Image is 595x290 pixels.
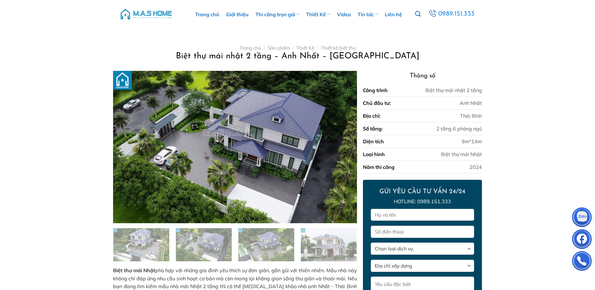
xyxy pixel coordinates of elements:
[363,112,380,120] div: Địa chỉ:
[415,7,421,21] a: Tìm kiếm
[240,45,261,51] a: Trang chủ
[573,253,591,271] img: Phone
[292,45,294,51] span: /
[425,86,482,94] div: Biệt thự mái nhật 2 tầng
[428,8,475,20] a: 0989.151.333
[113,267,155,273] strong: Biệt thự mái Nhật
[573,209,591,228] img: Zalo
[441,150,482,158] div: Biệt thự mái Nhật
[460,99,482,107] div: Anh Nhất
[363,163,394,171] div: Năm thi công
[176,228,232,263] img: Biệt thự mái nhật 2 tầng - Anh Nhất - Thái Bình 10
[469,163,482,171] div: 2024
[460,112,482,120] div: Thái Bình
[436,125,482,132] div: 2 tầng 6 phòng ngủ
[363,138,384,145] div: Diện tích
[363,150,385,158] div: Loại hình
[438,9,475,19] span: 0989.151.333
[371,188,474,196] h2: GỬI YÊU CẦU TƯ VẤN 24/24
[321,45,356,51] a: Thiết kế biệt thự
[317,45,318,51] span: /
[363,86,388,94] div: Công trình
[462,138,482,145] div: 9m*14m
[264,45,265,51] span: /
[120,5,173,23] img: M.A.S HOME – Tổng Thầu Thiết Kế Và Xây Nhà Trọn Gói
[113,71,357,223] img: Biệt thự mái nhật 2 tầng - Anh Nhất - Thái Bình 1
[296,45,314,51] a: Thiết Kế
[363,71,482,81] h3: Thông số
[573,231,591,249] img: Facebook
[363,99,391,107] div: Chủ đầu tư:
[363,125,383,132] div: Số tầng:
[121,51,474,62] h1: Biệt thự mái nhật 2 tầng – Anh Nhất – [GEOGRAPHIC_DATA]
[268,45,290,51] a: Sản phẩm
[113,228,169,263] img: Biệt thự mái nhật 2 tầng - Anh Nhất - Thái Bình 9
[301,228,357,263] img: Biệt thự mái nhật 2 tầng - Anh Nhất - Thái Bình 12
[238,228,294,263] img: Biệt thự mái nhật 2 tầng - Anh Nhất - Thái Bình 11
[371,226,474,238] input: Số điện thoại
[371,209,474,221] input: Họ và tên
[371,198,474,206] p: Hotline: 0989.151.333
